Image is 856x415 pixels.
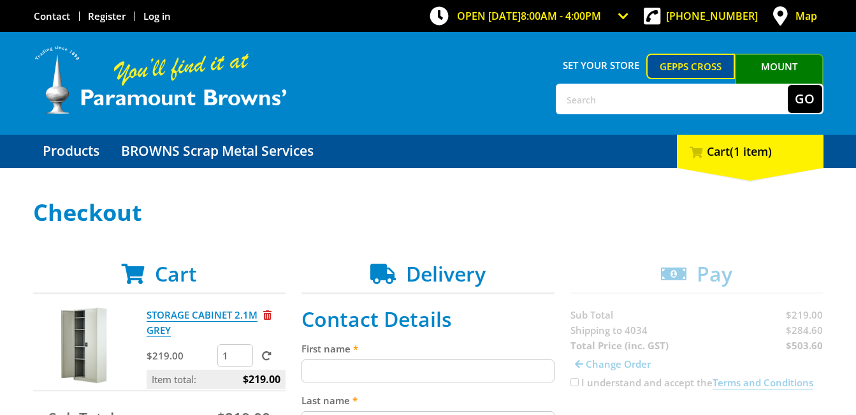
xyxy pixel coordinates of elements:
span: $219.00 [243,370,280,389]
p: Item total: [147,370,286,389]
a: Go to the Products page [33,135,109,168]
span: Set your store [556,54,647,77]
a: Log in [143,10,171,22]
span: Cart [155,260,197,287]
input: Please enter your first name. [301,359,555,382]
a: Go to the registration page [88,10,126,22]
h2: Contact Details [301,307,555,331]
div: Cart [677,135,823,168]
span: (1 item) [730,144,772,159]
span: Delivery [406,260,486,287]
a: STORAGE CABINET 2.1M GREY [147,308,258,337]
a: Gepps Cross [646,54,735,79]
img: Paramount Browns' [33,45,288,116]
a: Mount [PERSON_NAME] [735,54,823,102]
button: Go [788,85,822,113]
img: STORAGE CABINET 2.1M GREY [45,307,122,384]
label: First name [301,341,555,356]
a: Remove from cart [263,308,272,321]
p: $219.00 [147,348,215,363]
span: OPEN [DATE] [457,9,601,23]
h1: Checkout [33,200,823,225]
span: 8:00am - 4:00pm [521,9,601,23]
a: Go to the Contact page [34,10,70,22]
input: Search [557,85,788,113]
label: Last name [301,393,555,408]
a: Go to the BROWNS Scrap Metal Services page [112,135,323,168]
